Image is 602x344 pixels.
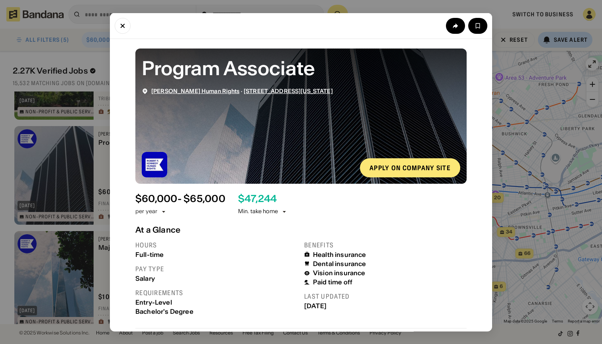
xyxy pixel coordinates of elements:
[313,260,366,267] div: Dental insurance
[304,292,467,301] div: Last updated
[238,208,287,216] div: Min. take home
[151,87,333,94] div: ·
[135,298,298,306] div: Entry-Level
[238,193,277,204] div: $ 47,244
[313,251,366,258] div: Health insurance
[115,17,131,33] button: Close
[313,278,352,286] div: Paid time off
[304,241,467,249] div: Benefits
[135,208,157,216] div: per year
[142,152,167,177] img: Robert F. Kennedy Human Rights logo
[135,225,467,234] div: At a Glance
[135,251,298,258] div: Full-time
[304,302,467,310] div: [DATE]
[244,87,333,94] span: [STREET_ADDRESS][US_STATE]
[135,264,298,273] div: Pay type
[135,241,298,249] div: Hours
[135,288,298,297] div: Requirements
[135,274,298,282] div: Salary
[135,307,298,315] div: Bachelor's Degree
[135,193,225,204] div: $ 60,000 - $65,000
[151,87,240,94] span: [PERSON_NAME] Human Rights
[142,54,460,81] div: Program Associate
[369,164,451,171] div: Apply on company site
[313,269,365,277] div: Vision insurance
